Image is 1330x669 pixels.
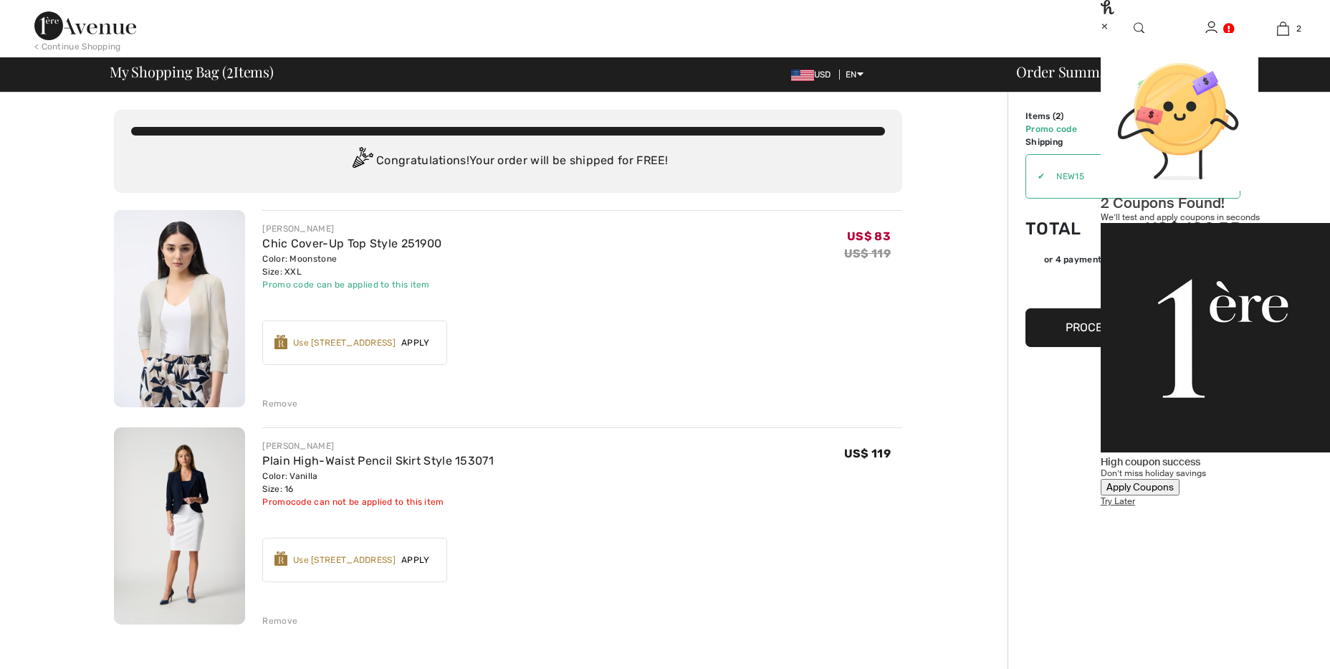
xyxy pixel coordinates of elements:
[293,554,396,566] div: Use [STREET_ADDRESS]
[1134,20,1146,37] img: search the website
[844,447,891,460] span: US$ 119
[1056,111,1061,121] span: 2
[274,551,287,566] img: Reward-Logo.svg
[110,65,274,79] span: My Shopping Bag ( Items)
[1177,253,1229,266] img: Sezzle
[34,11,136,40] img: 1ère Avenue
[1117,255,1158,265] span: US$ 47.39
[1025,110,1104,123] td: Items ( )
[274,335,287,349] img: Reward-Logo.svg
[262,278,441,291] div: Promo code can be applied to this item
[1104,110,1240,123] td: US$ 202.00
[262,222,441,235] div: [PERSON_NAME]
[1025,136,1104,148] td: Shipping
[1296,22,1301,35] span: 2
[791,70,837,80] span: USD
[1238,626,1316,662] iframe: Opens a widget where you can find more information
[1026,170,1045,183] div: ✔
[1045,155,1192,198] input: Promo code
[1044,253,1240,266] div: or 4 payments of with
[114,427,245,625] img: Plain High-Waist Pencil Skirt Style 153071
[131,147,885,176] div: Congratulations! Your order will be shipped for FREE!
[262,454,494,468] a: Plain High-Waist Pencil Skirt Style 153071
[1277,20,1289,37] img: My Bag
[396,336,436,349] span: Apply
[396,554,436,566] span: Apply
[1205,20,1217,37] img: My Info
[1025,253,1240,271] div: or 4 payments ofUS$ 47.39withSezzle Click to learn more about Sezzle
[114,210,245,407] img: Chic Cover-Up Top Style 251900
[1066,321,1194,334] span: Proceed to Summary
[262,470,494,495] div: Color: Vanilla Size: 16
[262,495,494,508] div: Promocode can not be applied to this item
[262,252,441,278] div: Color: Moonstone Size: XXL
[1176,41,1246,56] div: [PERSON_NAME]
[262,397,297,410] div: Remove
[1025,308,1240,347] button: Proceed to Summary
[262,440,494,452] div: [PERSON_NAME]
[1248,20,1318,37] a: 2
[1104,136,1240,148] td: Free
[1025,204,1104,253] td: Total
[1104,204,1240,253] td: US$ 189.55
[844,247,891,260] s: US$ 119
[1192,170,1228,183] span: Remove
[846,70,863,80] span: EN
[226,61,234,80] span: 2
[1104,123,1240,136] td: US$ -12.45
[293,336,396,349] div: Use [STREET_ADDRESS]
[262,615,297,627] div: Remove
[791,70,814,81] img: US Dollar
[1025,271,1240,303] iframe: PayPal-paypal
[1025,123,1104,136] td: Promo code
[34,40,121,53] div: < Continue Shopping
[262,237,441,250] a: Chic Cover-Up Top Style 251900
[847,229,891,243] span: US$ 83
[348,147,376,176] img: Congratulation2.svg
[999,65,1321,79] div: Order Summary
[1205,22,1217,35] a: Sign In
